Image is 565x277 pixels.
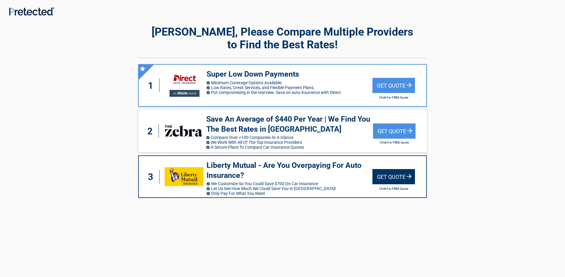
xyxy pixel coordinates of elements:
[144,124,159,138] div: 2
[372,169,415,184] div: Get Quote
[207,80,372,85] li: Minimum Coverage Options Available.
[373,123,416,139] div: Get Quote
[373,141,416,144] h2: Click For FREE Quote
[206,145,373,150] li: A Secure Place To Compare Car Insurance Quotes
[206,114,373,134] h3: Save An Average of $440 Per Year | We Find You The Best Rates in [GEOGRAPHIC_DATA]
[165,70,204,100] img: directauto's logo
[207,186,372,191] li: Let Us See How Much We Could Save You In [GEOGRAPHIC_DATA]!
[372,96,415,99] h2: Click For FREE Quote
[145,79,159,92] div: 1
[207,85,372,90] li: Low Rates, Great Services, and Flexible Payment Plans.
[9,7,54,16] img: Main Logo
[145,170,159,184] div: 3
[207,181,372,186] li: We Customize So You Could Save $700 On Car Insurance
[372,187,415,190] h2: Click For FREE Quote
[207,191,372,196] li: Only Pay For What You Need
[207,69,372,79] h3: Super Low Down Payments
[206,135,373,140] li: Compare Over +100 Companies At A Glance
[206,140,373,145] li: We Work With All Of The Top Insurance Providers
[165,167,204,186] img: libertymutual's logo
[207,161,372,180] h3: Liberty Mutual - Are You Overpaying For Auto Insurance?
[164,122,203,140] img: thezebra's logo
[372,78,415,93] div: Get Quote
[138,26,427,51] h2: [PERSON_NAME], Please Compare Multiple Providers to Find the Best Rates!
[207,90,372,95] li: Put compromising in the rearview. Save on auto insurance with Direct.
